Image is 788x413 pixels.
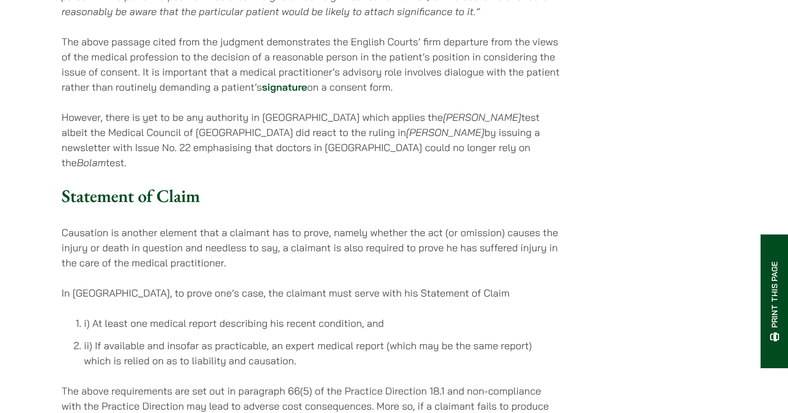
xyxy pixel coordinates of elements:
h3: Statement of Claim [62,185,560,206]
em: [PERSON_NAME] [406,126,485,139]
p: Causation is another element that a claimant has to prove, namely whether the act (or omission) c... [62,225,560,270]
p: The above passage cited from the judgment demonstrates the English Courts’ firm departure from th... [62,34,560,95]
p: In [GEOGRAPHIC_DATA], to prove one’s case, the claimant must serve with his Statement of Claim [62,285,560,301]
a: signature [262,81,307,93]
li: i) At least one medical report describing his recent condition, and [84,316,560,331]
em: [PERSON_NAME] [443,111,521,124]
li: ii) If available and insofar as practicable, an expert medical report (which may be the same repo... [84,338,560,368]
em: Bolam [77,156,106,169]
p: However, there is yet to be any authority in [GEOGRAPHIC_DATA] which applies the test albeit the ... [62,110,560,170]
